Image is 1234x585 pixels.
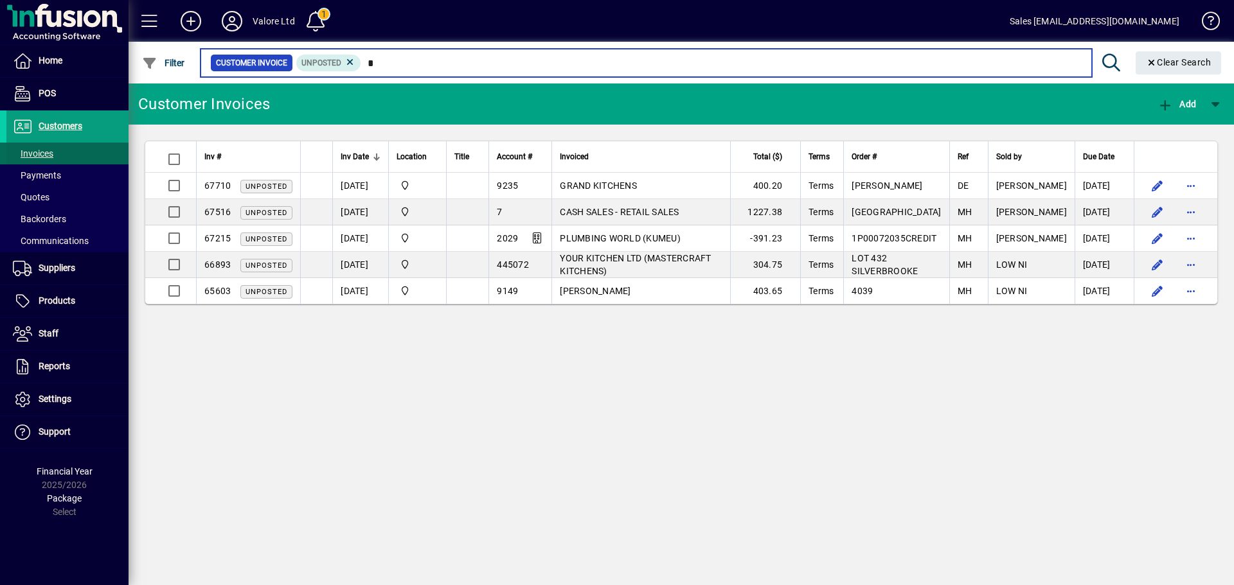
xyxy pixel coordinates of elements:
[1154,92,1199,116] button: Add
[6,186,129,208] a: Quotes
[809,233,834,243] span: Terms
[1147,254,1168,275] button: Edit
[246,235,287,243] span: Unposted
[497,207,502,217] span: 7
[1147,281,1168,301] button: Edit
[39,361,70,371] span: Reports
[958,150,980,164] div: Ref
[560,207,679,217] span: CASH SALES - RETAIL SALES
[996,286,1028,296] span: LOW NI
[1136,51,1222,74] button: Clear
[996,150,1067,164] div: Sold by
[204,180,231,191] span: 67710
[996,150,1022,164] span: Sold by
[39,328,58,338] span: Staff
[852,253,918,276] span: LOT 432 SILVERBROOKE
[6,45,129,77] a: Home
[958,207,972,217] span: MH
[560,253,711,276] span: YOUR KITCHEN LTD (MASTERCRAFT KITCHENS)
[332,225,388,252] td: [DATE]
[39,121,82,131] span: Customers
[341,150,380,164] div: Inv Date
[497,150,532,164] span: Account #
[332,199,388,225] td: [DATE]
[6,318,129,350] a: Staff
[6,164,129,186] a: Payments
[204,150,221,164] span: Inv #
[39,88,56,98] span: POS
[13,214,66,224] span: Backorders
[39,426,71,437] span: Support
[958,180,969,191] span: DE
[560,233,681,243] span: PLUMBING WORLD (KUMEU)
[341,150,369,164] span: Inv Date
[809,259,834,270] span: Terms
[47,493,82,503] span: Package
[301,58,341,67] span: Unposted
[730,225,800,252] td: -391.23
[332,278,388,304] td: [DATE]
[996,259,1028,270] span: LOW NI
[246,261,287,270] span: Unposted
[1010,11,1179,31] div: Sales [EMAIL_ADDRESS][DOMAIN_NAME]
[296,55,361,71] mat-chip: Customer Invoice Status: Unposted
[6,383,129,415] a: Settings
[397,284,438,298] span: HILLCREST WAREHOUSE
[6,285,129,317] a: Products
[1158,99,1196,109] span: Add
[6,351,129,383] a: Reports
[958,233,972,243] span: MH
[560,180,637,191] span: GRAND KITCHENS
[39,55,62,65] span: Home
[852,180,922,191] span: [PERSON_NAME]
[996,207,1067,217] span: [PERSON_NAME]
[730,252,800,278] td: 304.75
[454,150,469,164] span: Title
[397,179,438,193] span: HILLCREST WAREHOUSE
[809,180,834,191] span: Terms
[497,286,518,296] span: 9149
[6,143,129,164] a: Invoices
[497,180,518,191] span: 9235
[204,150,292,164] div: Inv #
[6,230,129,252] a: Communications
[560,150,722,164] div: Invoiced
[497,259,529,270] span: 445072
[454,150,481,164] div: Title
[852,150,941,164] div: Order #
[332,252,388,278] td: [DATE]
[170,10,211,33] button: Add
[332,173,388,199] td: [DATE]
[253,11,295,31] div: Valore Ltd
[204,259,231,270] span: 66893
[13,192,49,202] span: Quotes
[246,288,287,296] span: Unposted
[1181,175,1201,196] button: More options
[996,233,1067,243] span: [PERSON_NAME]
[139,51,188,74] button: Filter
[1147,202,1168,222] button: Edit
[37,466,93,476] span: Financial Year
[211,10,253,33] button: Profile
[560,286,630,296] span: [PERSON_NAME]
[738,150,794,164] div: Total ($)
[958,259,972,270] span: MH
[1075,173,1134,199] td: [DATE]
[246,209,287,217] span: Unposted
[6,78,129,110] a: POS
[1083,150,1114,164] span: Due Date
[6,252,129,284] a: Suppliers
[809,286,834,296] span: Terms
[958,150,969,164] span: Ref
[397,258,438,272] span: HILLCREST WAREHOUSE
[809,150,830,164] span: Terms
[1147,175,1168,196] button: Edit
[13,148,53,159] span: Invoices
[1075,252,1134,278] td: [DATE]
[1181,254,1201,275] button: More options
[6,208,129,230] a: Backorders
[6,416,129,448] a: Support
[246,182,287,191] span: Unposted
[397,150,427,164] span: Location
[852,150,877,164] span: Order #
